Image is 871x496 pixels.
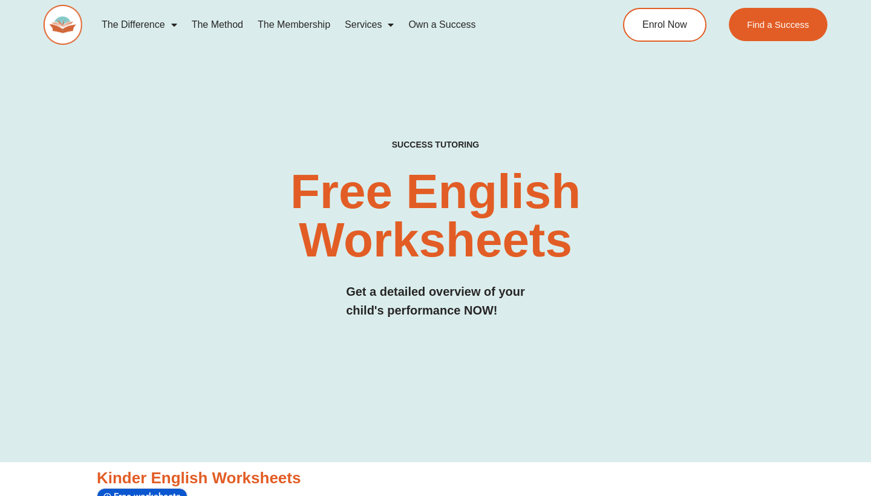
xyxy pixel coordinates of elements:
a: Services [338,11,401,39]
a: Find a Success [729,8,827,41]
a: Enrol Now [623,8,706,42]
a: The Method [184,11,250,39]
a: The Membership [250,11,338,39]
a: Own a Success [401,11,483,39]
span: Enrol Now [642,20,687,30]
nav: Menu [94,11,578,39]
h3: Kinder English Worksheets [97,468,774,489]
h2: Free English Worksheets​ [177,168,694,264]
span: Find a Success [747,20,809,29]
h4: SUCCESS TUTORING​ [319,140,552,150]
a: The Difference [94,11,184,39]
h3: Get a detailed overview of your child's performance NOW! [346,282,525,320]
iframe: Chat Widget [664,359,871,496]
